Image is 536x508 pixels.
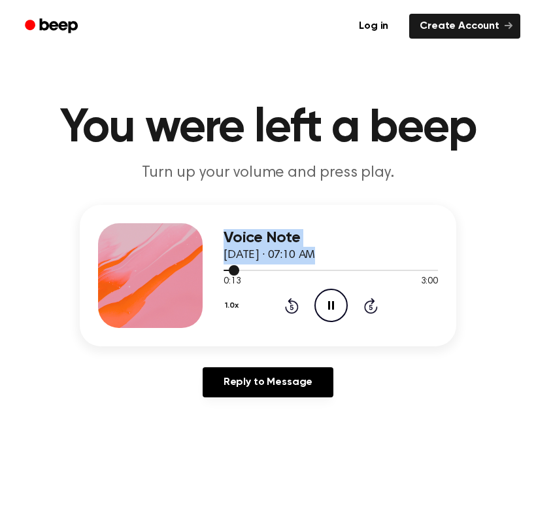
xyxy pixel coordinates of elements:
[17,162,519,184] p: Turn up your volume and press play.
[346,11,401,41] a: Log in
[224,295,243,317] button: 1.0x
[421,275,438,289] span: 3:00
[224,229,438,247] h3: Voice Note
[224,249,315,261] span: [DATE] · 07:10 AM
[16,14,90,39] a: Beep
[224,275,241,289] span: 0:13
[409,14,520,39] a: Create Account
[203,367,333,397] a: Reply to Message
[16,105,520,152] h1: You were left a beep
